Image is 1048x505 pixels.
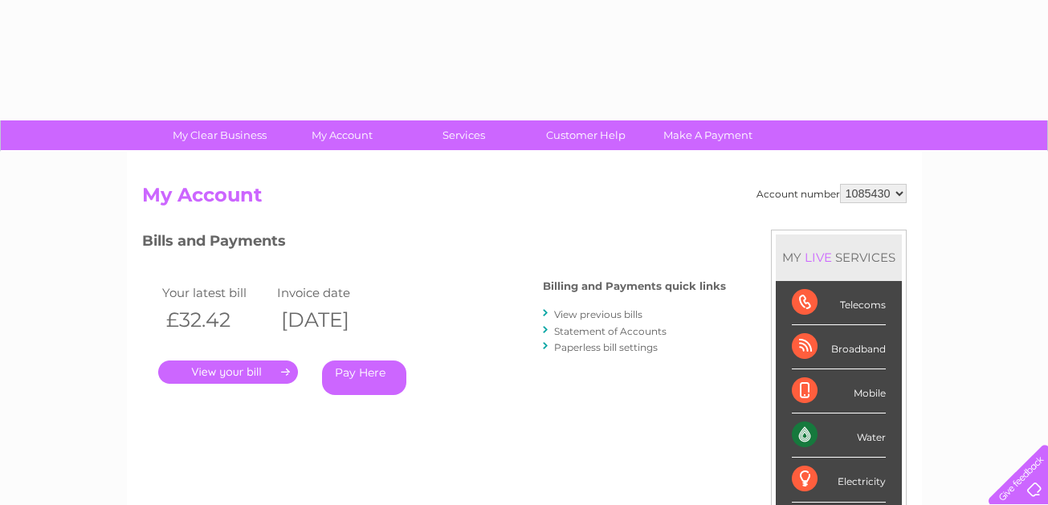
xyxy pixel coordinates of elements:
[158,360,298,384] a: .
[142,184,907,214] h2: My Account
[776,234,902,280] div: MY SERVICES
[158,282,274,303] td: Your latest bill
[792,458,886,502] div: Electricity
[801,250,835,265] div: LIVE
[322,360,406,395] a: Pay Here
[792,413,886,458] div: Water
[275,120,408,150] a: My Account
[792,369,886,413] div: Mobile
[543,280,726,292] h4: Billing and Payments quick links
[554,308,642,320] a: View previous bills
[398,120,530,150] a: Services
[142,230,726,258] h3: Bills and Payments
[792,325,886,369] div: Broadband
[642,120,774,150] a: Make A Payment
[554,325,667,337] a: Statement of Accounts
[792,281,886,325] div: Telecoms
[756,184,907,203] div: Account number
[554,341,658,353] a: Paperless bill settings
[158,303,274,336] th: £32.42
[273,282,389,303] td: Invoice date
[273,303,389,336] th: [DATE]
[153,120,286,150] a: My Clear Business
[520,120,652,150] a: Customer Help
